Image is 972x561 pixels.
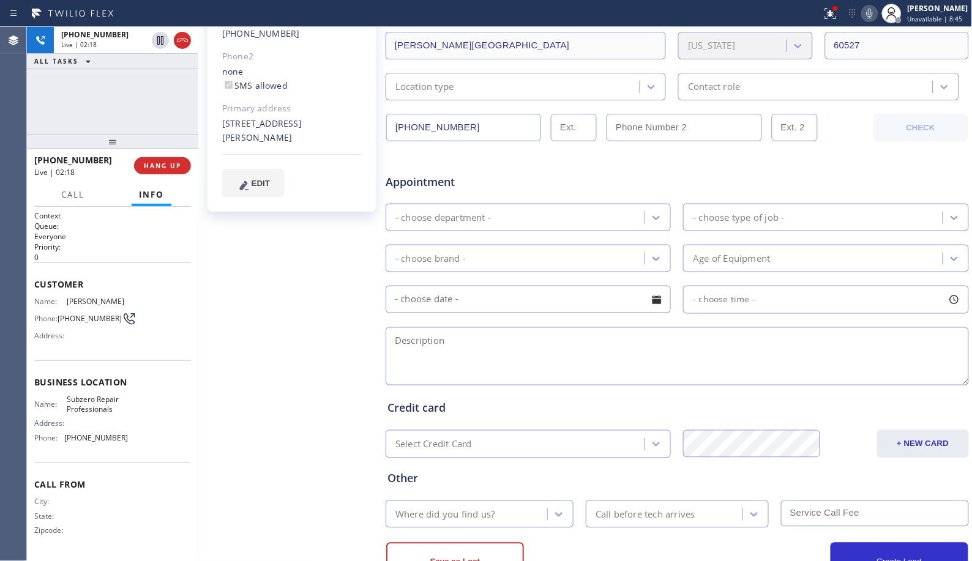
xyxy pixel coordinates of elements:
[34,210,191,221] h1: Context
[877,430,969,458] button: + NEW CARD
[27,54,103,69] button: ALL TASKS
[152,32,169,49] button: Hold Customer
[772,114,818,141] input: Ext. 2
[34,376,191,388] span: Business location
[387,400,967,417] div: Credit card
[67,297,128,306] span: [PERSON_NAME]
[222,102,362,116] div: Primary address
[693,294,755,305] span: - choose time -
[34,418,67,428] span: Address:
[688,80,740,94] div: Contact role
[222,28,300,39] a: [PHONE_NUMBER]
[222,50,362,64] div: Phone2
[144,162,181,170] span: HANG UP
[34,154,112,166] span: [PHONE_NUMBER]
[34,511,67,521] span: State:
[34,399,67,409] span: Name:
[395,210,491,225] div: - choose department -
[395,507,495,521] div: Where did you find us?
[395,251,466,266] div: - choose brand -
[386,114,541,141] input: Phone Number
[34,314,58,323] span: Phone:
[395,437,472,451] div: Select Credit Card
[34,478,191,490] span: Call From
[387,470,967,487] div: Other
[225,81,233,89] input: SMS allowed
[61,40,97,49] span: Live | 02:18
[34,497,67,506] span: City:
[781,500,969,527] input: Service Call Fee
[58,314,122,323] span: [PHONE_NUMBER]
[34,526,67,535] span: Zipcode:
[174,32,191,49] button: Hang up
[34,278,191,290] span: Customer
[825,32,969,59] input: ZIP
[693,251,770,266] div: Age of Equipment
[34,231,191,242] p: Everyone
[693,210,784,225] div: - choose type of job -
[34,57,78,65] span: ALL TASKS
[222,117,362,145] div: [STREET_ADDRESS][PERSON_NAME]
[386,174,578,190] span: Appointment
[252,179,270,188] span: EDIT
[54,183,92,207] button: Call
[67,395,128,414] span: Subzero Repair Professionals
[139,189,164,200] span: Info
[596,507,695,521] div: Call before tech arrives
[34,242,191,252] h2: Priority:
[34,221,191,231] h2: Queue:
[34,252,191,262] p: 0
[386,286,671,313] input: - choose date -
[34,167,75,177] span: Live | 02:18
[34,331,67,340] span: Address:
[551,114,597,141] input: Ext.
[222,80,288,91] label: SMS allowed
[861,5,878,22] button: Mute
[132,183,171,207] button: Info
[34,297,67,306] span: Name:
[222,65,362,93] div: none
[34,433,64,442] span: Phone:
[873,114,968,142] button: CHECK
[61,29,129,40] span: [PHONE_NUMBER]
[222,169,285,197] button: EDIT
[395,80,454,94] div: Location type
[64,433,129,442] span: [PHONE_NUMBER]
[386,32,666,59] input: City
[908,15,963,23] span: Unavailable | 8:45
[607,114,761,141] input: Phone Number 2
[61,189,84,200] span: Call
[134,157,191,174] button: HANG UP
[908,3,968,13] div: [PERSON_NAME]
